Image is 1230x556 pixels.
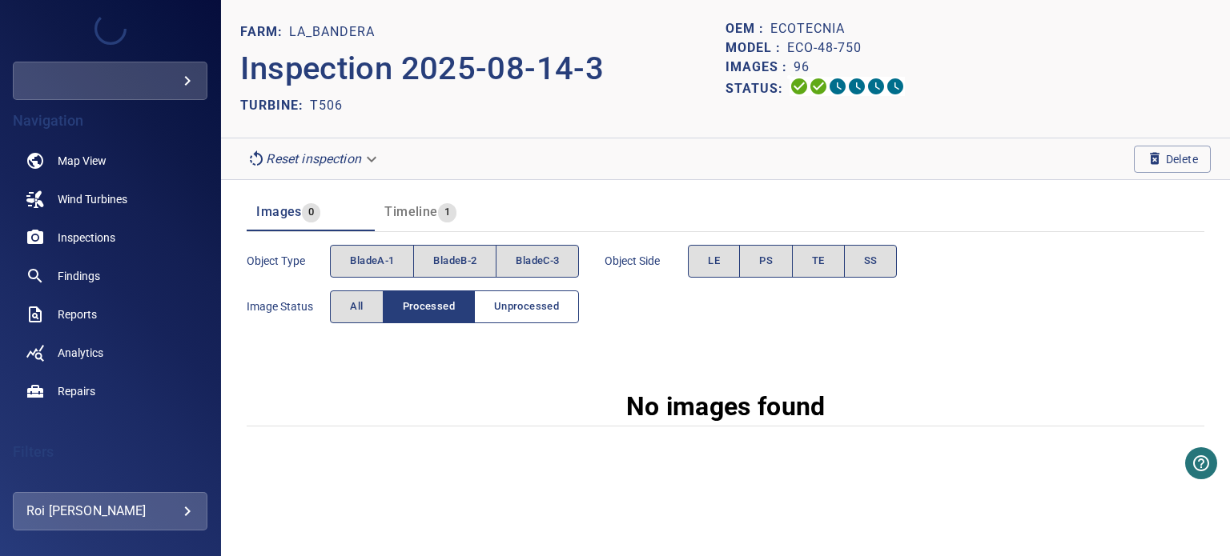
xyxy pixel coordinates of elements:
p: OEM : [726,19,770,38]
svg: Uploading 100% [790,77,809,96]
button: All [330,290,383,323]
p: La_Bandera [289,22,375,42]
a: windturbines noActive [13,180,207,218]
a: map noActive [13,142,207,180]
p: T506 [310,96,343,115]
p: TURBINE: [240,96,310,115]
a: findings noActive [13,257,207,295]
span: TE [812,252,825,270]
div: imageStatus [330,290,579,323]
div: objectType [330,245,579,278]
span: Images [256,204,301,219]
span: Timeline [384,204,437,219]
span: Map View [58,153,107,169]
span: Inspections [58,230,115,246]
svg: Data Formatted 100% [809,77,828,96]
p: Model : [726,38,787,58]
p: 96 [794,58,810,77]
span: Repairs [58,383,95,399]
a: analytics noActive [13,334,207,372]
span: PS [759,252,773,270]
p: ecotecnia [770,19,845,38]
button: TE [792,245,845,278]
a: repairs noActive [13,372,207,410]
span: Object type [247,253,330,269]
span: Wind Turbines [58,191,127,207]
span: LE [708,252,720,270]
span: SS [864,252,878,270]
p: Images : [726,58,794,77]
svg: Selecting 0% [828,77,847,96]
a: reports noActive [13,295,207,334]
button: Unprocessed [474,290,579,323]
span: Delete [1147,150,1198,168]
span: Object Side [605,253,688,269]
button: bladeC-3 [496,245,579,278]
div: Roi [PERSON_NAME] [26,498,194,524]
span: bladeC-3 [516,252,559,270]
span: bladeA-1 [350,252,394,270]
button: bladeA-1 [330,245,414,278]
em: Reset inspection [266,151,360,166]
button: LE [688,245,740,278]
div: objectSide [688,245,897,278]
svg: ML Processing 0% [847,77,866,96]
button: Processed [383,290,475,323]
span: Reports [58,306,97,322]
button: bladeB-2 [413,245,496,278]
a: inspections noActive [13,218,207,257]
span: Analytics [58,345,103,361]
div: Reset inspection [240,145,386,173]
span: 1 [438,203,456,222]
p: ECO-48-750 [787,38,862,58]
button: Delete [1134,146,1211,173]
svg: Classification 0% [886,77,905,96]
p: No images found [626,387,826,426]
span: All [350,298,363,316]
button: SS [844,245,898,278]
span: Unprocessed [494,298,559,316]
span: Findings [58,268,100,284]
span: 0 [302,203,320,222]
svg: Matching 0% [866,77,886,96]
button: PS [739,245,793,278]
span: Processed [403,298,455,316]
span: Image Status [247,298,330,314]
p: Inspection 2025-08-14-3 [240,45,726,93]
div: comanturinver [13,62,207,100]
h4: Navigation [13,113,207,129]
span: bladeB-2 [433,252,476,270]
h4: Filters [13,444,207,460]
p: Status: [726,77,790,100]
p: FARM: [240,22,289,42]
